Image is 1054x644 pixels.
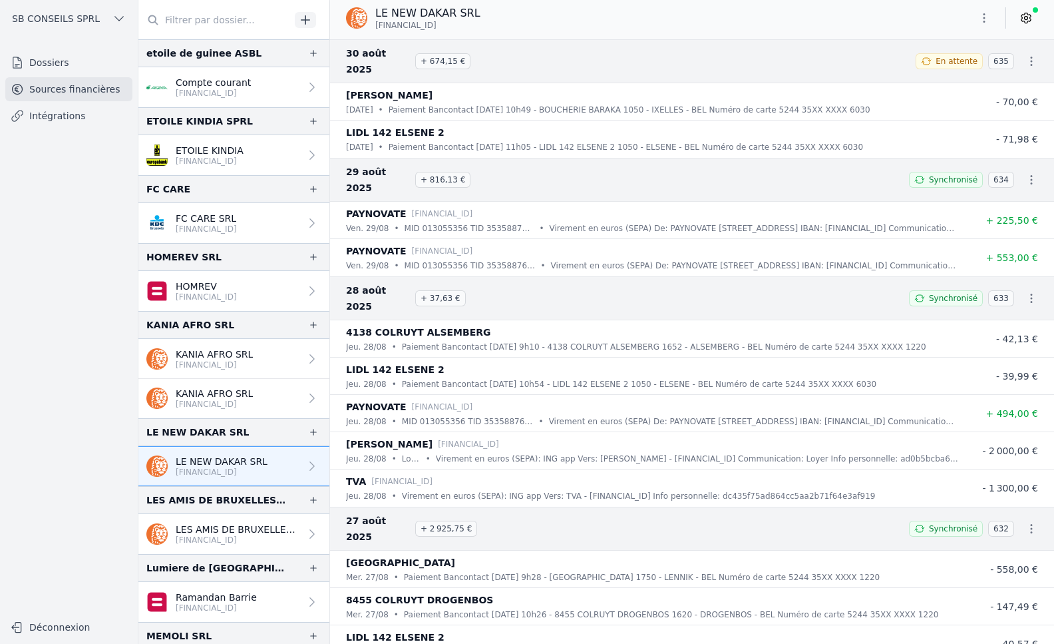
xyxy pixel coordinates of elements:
[392,415,397,428] div: •
[346,206,407,222] p: PAYNOVATE
[379,141,383,154] div: •
[346,141,373,154] p: [DATE]
[346,259,389,272] p: ven. 29/08
[138,271,329,311] a: HOMREV [FINANCIAL_ID]
[138,8,290,32] input: Filtrer par dossier...
[346,415,387,428] p: jeu. 28/08
[346,399,407,415] p: PAYNOVATE
[176,603,257,613] p: [FINANCIAL_ID]
[176,591,257,604] p: Ramandan Barrie
[176,535,300,545] p: [FINANCIAL_ID]
[138,67,329,107] a: Compte courant [FINANCIAL_ID]
[346,436,433,452] p: [PERSON_NAME]
[138,203,329,243] a: FC CARE SRL [FINANCIAL_ID]
[346,340,387,354] p: jeu. 28/08
[392,340,397,354] div: •
[402,489,876,503] p: Virement en euros (SEPA): ING app Vers: TVA - [FINANCIAL_ID] Info personnelle: dc435f75ad864cc5aa...
[405,259,536,272] p: MID 013055356 TID 35358876 SOURCE BCMC DATE [DATE] BRUT 553.00
[438,438,499,451] p: [FINANCIAL_ID]
[176,156,244,166] p: [FINANCIAL_ID]
[346,7,367,29] img: ing.png
[404,571,880,584] p: Paiement Bancontact [DATE] 9h28 - [GEOGRAPHIC_DATA] 1750 - LENNIK - BEL Numéro de carte 5244 35XX...
[346,571,389,584] p: mer. 27/08
[146,456,168,477] img: ing.png
[394,571,399,584] div: •
[415,290,466,306] span: + 37,63 €
[176,467,267,478] p: [FINANCIAL_ID]
[176,455,267,468] p: LE NEW DAKAR SRL
[346,103,373,117] p: [DATE]
[176,292,237,302] p: [FINANCIAL_ID]
[540,259,545,272] div: •
[346,362,444,378] p: LIDL 142 ELSENE 2
[346,45,410,77] span: 30 août 2025
[549,415,958,428] p: Virement en euros (SEPA) De: PAYNOVATE [STREET_ADDRESS] IBAN: [FINANCIAL_ID] Communication : MID ...
[5,8,132,29] button: SB CONSEILS SPRL
[985,408,1038,419] span: + 494,00 €
[389,103,870,117] p: Paiement Bancontact [DATE] 10h49 - BOUCHERIE BARAKA 1050 - IXELLES - BEL Numéro de carte 5244 35X...
[346,87,433,103] p: [PERSON_NAME]
[988,521,1014,537] span: 632
[176,360,253,370] p: [FINANCIAL_ID]
[346,555,455,571] p: [GEOGRAPHIC_DATA]
[176,387,253,400] p: KANIA AFRO SRL
[985,252,1038,263] span: + 553,00 €
[346,378,387,391] p: jeu. 28/08
[415,521,477,537] span: + 2 925,75 €
[146,628,212,644] div: MEMOLI SRL
[146,77,168,98] img: ARGENTA_ARSPBE22.png
[346,513,410,545] span: 27 août 2025
[146,181,190,197] div: FC CARE
[146,280,168,302] img: belfius.png
[402,415,534,428] p: MID 013055356 TID 35358876 SOURCE BCMC DATE [DATE] BRUT 494.00
[346,324,491,340] p: 4138 COLRUYT ALSEMBERG
[176,523,300,536] p: LES AMIS DE BRUXELLES SRL
[539,222,544,235] div: •
[5,617,132,638] button: Déconnexion
[176,212,237,225] p: FC CARE SRL
[412,400,473,414] p: [FINANCIAL_ID]
[346,222,389,235] p: ven. 29/08
[146,492,287,508] div: LES AMIS DE BRUXELLES SRL
[5,51,132,75] a: Dossiers
[402,340,926,354] p: Paiement Bancontact [DATE] 9h10 - 4138 COLRUYT ALSEMBERG 1652 - ALSEMBERG - BEL Numéro de carte 5...
[138,379,329,418] a: KANIA AFRO SRL [FINANCIAL_ID]
[146,348,168,370] img: ing.png
[176,224,237,234] p: [FINANCIAL_ID]
[146,523,168,545] img: ing.png
[392,452,397,466] div: •
[375,5,480,21] p: LE NEW DAKAR SRL
[389,141,863,154] p: Paiement Bancontact [DATE] 11h05 - LIDL 142 ELSENE 2 1050 - ELSENE - BEL Numéro de carte 5244 35X...
[346,592,493,608] p: 8455 COLRUYT DROGENBOS
[929,174,977,185] span: Synchronisé
[138,582,329,622] a: Ramandan Barrie [FINANCIAL_ID]
[146,560,287,576] div: Lumiere de [GEOGRAPHIC_DATA]
[549,222,958,235] p: Virement en euros (SEPA) De: PAYNOVATE [STREET_ADDRESS] IBAN: [FINANCIAL_ID] Communication : MID ...
[176,280,237,293] p: HOMREV
[990,601,1038,612] span: - 147,49 €
[146,317,234,333] div: KANIA AFRO SRL
[982,446,1038,456] span: - 2 000,00 €
[936,56,977,67] span: En attente
[929,293,977,304] span: Synchronisé
[375,20,437,31] span: [FINANCIAL_ID]
[392,489,397,503] div: •
[412,244,473,258] p: [FINANCIAL_ID]
[346,243,407,259] p: PAYNOVATE
[929,523,977,534] span: Synchronisé
[146,424,250,440] div: LE NEW DAKAR SRL
[412,207,473,220] p: [FINANCIAL_ID]
[402,378,876,391] p: Paiement Bancontact [DATE] 10h54 - LIDL 142 ELSENE 2 1050 - ELSENE - BEL Numéro de carte 5244 35X...
[12,12,100,25] span: SB CONSEILS SPRL
[371,475,433,488] p: [FINANCIAL_ID]
[346,125,444,141] p: LIDL 142 ELSENE 2
[392,378,397,391] div: •
[146,388,168,409] img: ing.png
[176,348,253,361] p: KANIA AFRO SRL
[539,415,544,428] div: •
[394,222,399,235] div: •
[988,172,1014,188] span: 634
[985,215,1038,226] span: + 225,50 €
[394,608,399,621] div: •
[146,249,222,265] div: HOMEREV SRL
